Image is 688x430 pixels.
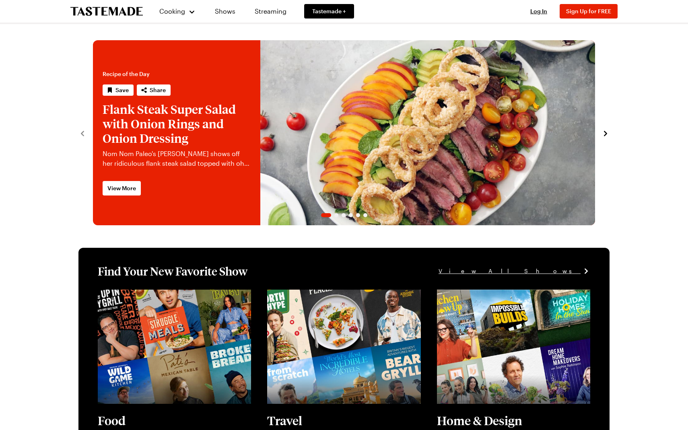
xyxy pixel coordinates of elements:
a: View More [103,181,141,195]
button: navigate to previous item [78,128,87,138]
span: Sign Up for FREE [566,8,611,14]
span: View All Shows [439,267,581,276]
span: Go to slide 3 [342,213,346,217]
button: Cooking [159,2,196,21]
button: Share [137,84,171,96]
button: Save recipe [103,84,134,96]
h1: Find Your New Favorite Show [98,264,247,278]
span: Go to slide 4 [349,213,353,217]
a: View All Shows [439,267,590,276]
a: View full content for [object Object] [98,290,208,298]
span: Go to slide 6 [363,213,367,217]
a: View full content for [object Object] [267,290,377,298]
span: Tastemade + [312,7,346,15]
a: To Tastemade Home Page [70,7,143,16]
span: Go to slide 5 [356,213,360,217]
span: Go to slide 1 [321,213,331,217]
button: Sign Up for FREE [560,4,618,19]
span: Share [150,86,166,94]
span: Cooking [159,7,185,15]
button: Log In [523,7,555,15]
div: 1 / 6 [93,40,595,225]
span: Go to slide 2 [334,213,338,217]
a: Tastemade + [304,4,354,19]
span: View More [107,184,136,192]
button: navigate to next item [601,128,610,138]
span: Log In [530,8,547,14]
a: View full content for [object Object] [437,290,547,298]
span: Save [115,86,129,94]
